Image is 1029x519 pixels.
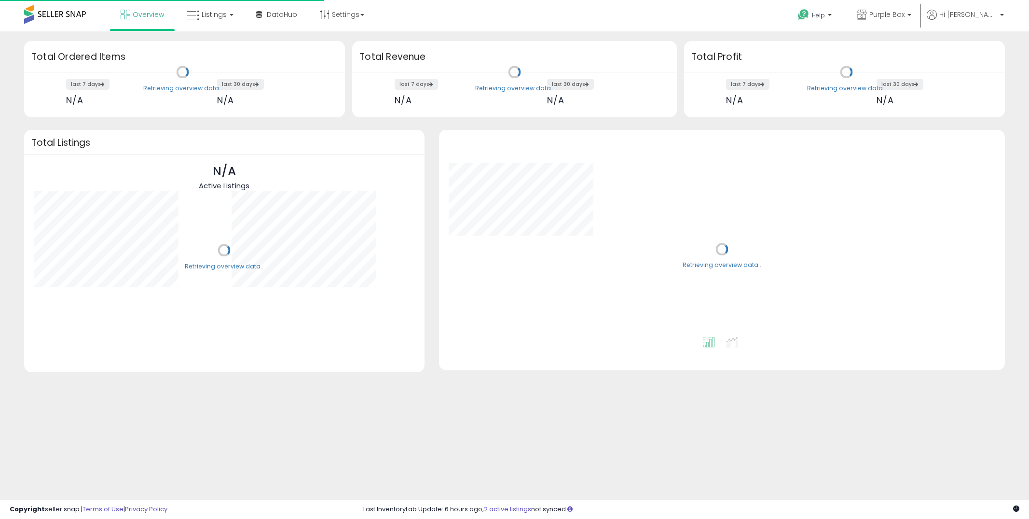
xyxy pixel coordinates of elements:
[797,9,809,21] i: Get Help
[267,10,297,19] span: DataHub
[133,10,164,19] span: Overview
[927,10,1004,31] a: Hi [PERSON_NAME]
[202,10,227,19] span: Listings
[475,84,554,93] div: Retrieving overview data..
[812,11,825,19] span: Help
[807,84,886,93] div: Retrieving overview data..
[939,10,997,19] span: Hi [PERSON_NAME]
[683,261,761,270] div: Retrieving overview data..
[790,1,841,31] a: Help
[869,10,905,19] span: Purple Box
[185,262,263,271] div: Retrieving overview data..
[143,84,222,93] div: Retrieving overview data..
